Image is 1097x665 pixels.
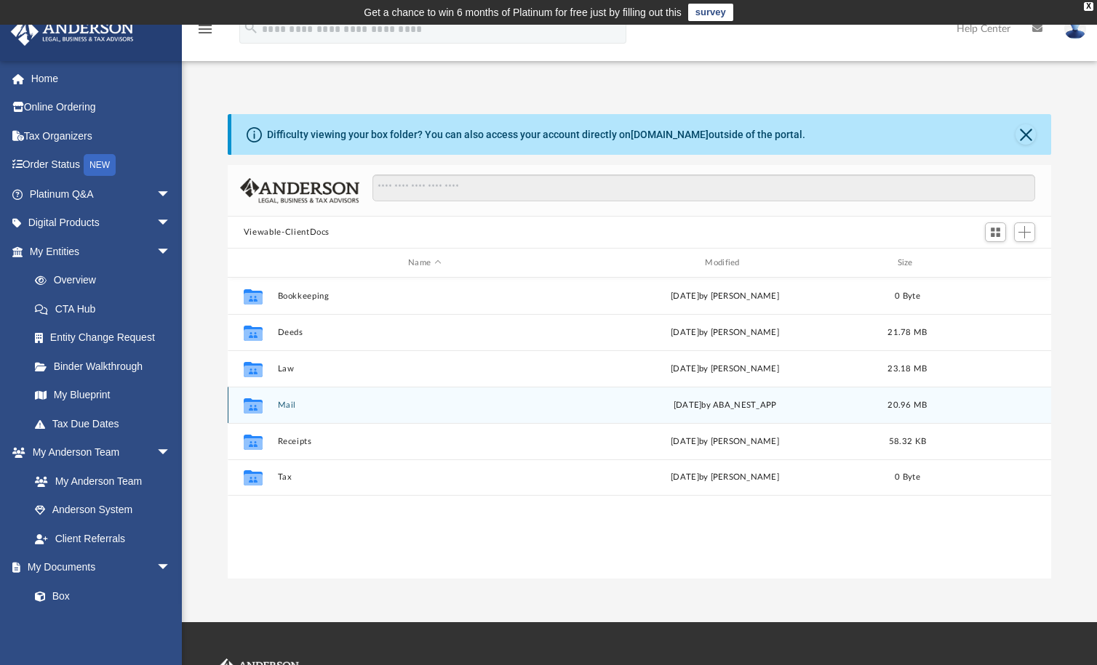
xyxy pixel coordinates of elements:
a: Tax Due Dates [20,409,193,438]
img: User Pic [1064,18,1086,39]
a: My Documentsarrow_drop_down [10,553,186,582]
a: My Anderson Team [20,467,178,496]
a: Digital Productsarrow_drop_down [10,209,193,238]
span: arrow_drop_down [156,209,186,238]
span: 58.32 KB [889,438,926,446]
span: arrow_drop_down [156,237,186,267]
div: id [943,257,1045,270]
a: Overview [20,266,193,295]
a: Home [10,64,193,93]
span: 0 Byte [895,292,920,300]
a: survey [688,4,733,21]
span: arrow_drop_down [156,553,186,583]
div: [DATE] by [PERSON_NAME] [578,363,871,376]
div: [DATE] by [PERSON_NAME] [578,471,871,484]
div: NEW [84,154,116,176]
div: Modified [578,257,872,270]
a: My Blueprint [20,381,186,410]
div: close [1084,2,1093,11]
span: 0 Byte [895,473,920,481]
a: menu [196,28,214,38]
span: 20.96 MB [887,401,927,409]
button: Deeds [277,328,571,337]
button: Add [1014,222,1036,243]
span: 21.78 MB [887,329,927,336]
button: Switch to Grid View [985,222,1007,243]
div: Size [878,257,936,270]
div: Get a chance to win 6 months of Platinum for free just by filling out this [364,4,682,21]
button: Tax [277,472,571,482]
button: Mail [277,400,571,410]
i: search [243,20,259,36]
a: Binder Walkthrough [20,352,193,381]
button: Viewable-ClientDocs [244,226,330,239]
a: Tax Organizers [10,121,193,150]
a: [DOMAIN_NAME] [631,129,709,140]
span: arrow_drop_down [156,438,186,468]
i: menu [196,20,214,38]
a: Entity Change Request [20,323,193,352]
div: by ABA_NEST_APP [578,399,871,412]
div: Difficulty viewing your box folder? You can also access your account directly on outside of the p... [267,127,805,142]
button: Close [1016,124,1036,145]
a: Platinum Q&Aarrow_drop_down [10,180,193,209]
div: [DATE] by [PERSON_NAME] [578,326,871,339]
a: CTA Hub [20,294,193,323]
div: [DATE] by [PERSON_NAME] [578,435,871,448]
a: Order StatusNEW [10,150,193,180]
button: Receipts [277,437,571,446]
span: 23.18 MB [887,365,927,373]
div: [DATE] by [PERSON_NAME] [578,290,871,303]
a: Client Referrals [20,524,186,553]
div: Name [276,257,571,270]
button: Bookkeeping [277,291,571,301]
span: arrow_drop_down [156,180,186,209]
a: My Entitiesarrow_drop_down [10,237,193,266]
a: Box [20,581,178,610]
a: My Anderson Teamarrow_drop_down [10,438,186,467]
a: Anderson System [20,496,186,525]
span: [DATE] [674,401,702,409]
a: Meeting Minutes [20,610,186,640]
a: Online Ordering [10,93,193,122]
input: Search files and folders [372,174,1036,202]
button: Law [277,364,571,374]
div: id [234,257,271,270]
img: Anderson Advisors Platinum Portal [7,17,138,46]
div: grid [228,278,1051,579]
